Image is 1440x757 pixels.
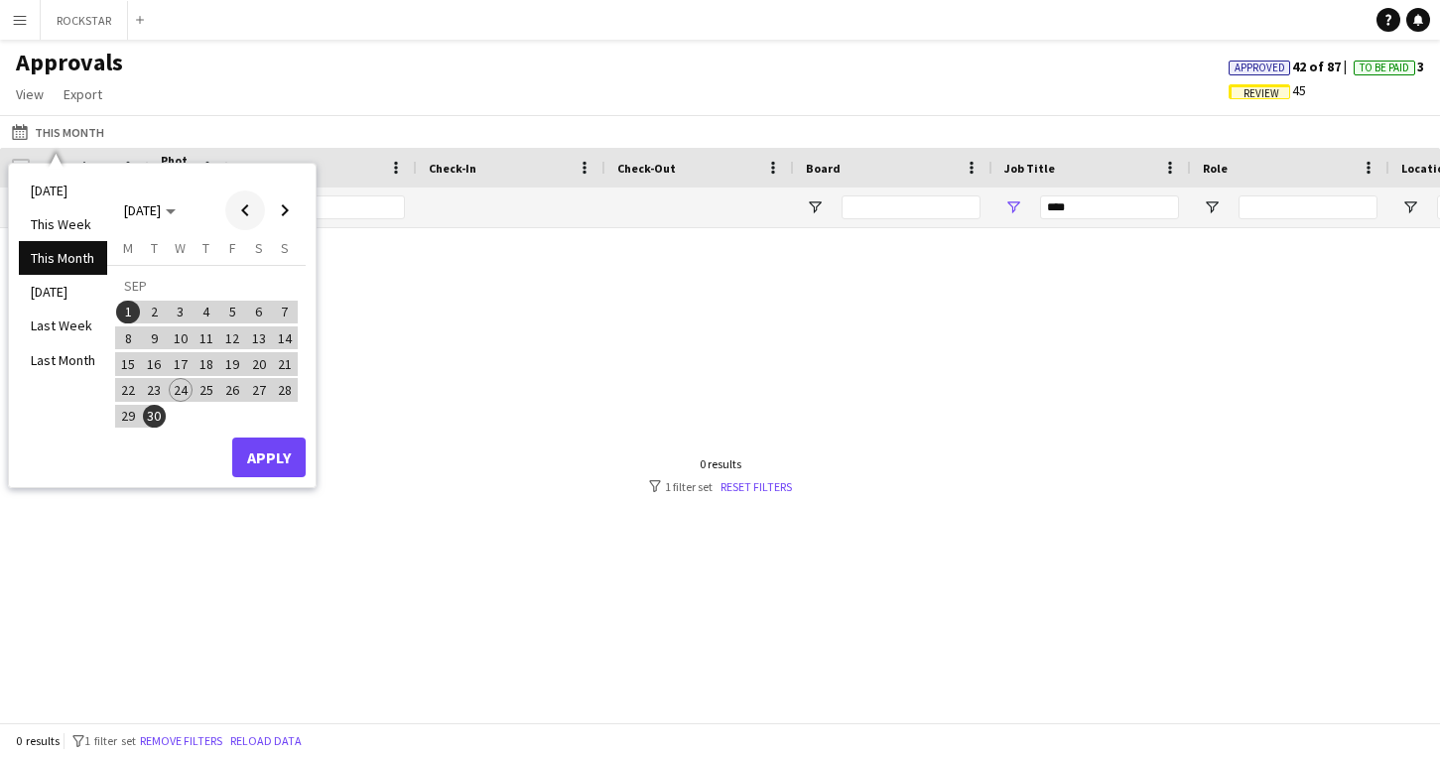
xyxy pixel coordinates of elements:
button: This Month [8,120,108,144]
input: Job Title Filter Input [1040,195,1179,219]
li: This Month [19,241,107,275]
span: 8 [116,326,140,350]
span: S [281,239,289,257]
span: Name [240,161,272,176]
button: 16-09-2025 [141,351,167,377]
input: Name Filter Input [276,195,405,219]
span: 19 [220,352,244,376]
button: Reload data [226,730,306,752]
span: 20 [247,352,271,376]
span: 22 [116,378,140,402]
button: 22-09-2025 [115,377,141,403]
a: Reset filters [720,479,792,494]
input: Role Filter Input [1239,195,1377,219]
button: 08-09-2025 [115,325,141,351]
button: 02-09-2025 [141,299,167,324]
button: Open Filter Menu [1203,198,1221,216]
button: 13-09-2025 [245,325,271,351]
button: 01-09-2025 [115,299,141,324]
span: 2 [143,301,167,324]
button: Choose month and year [116,192,184,228]
button: 04-09-2025 [194,299,219,324]
span: 21 [273,352,297,376]
span: 3 [1354,58,1424,75]
button: 26-09-2025 [219,377,245,403]
span: Export [64,85,102,103]
button: 07-09-2025 [272,299,298,324]
button: 27-09-2025 [245,377,271,403]
button: Open Filter Menu [1004,198,1022,216]
span: Board [806,161,841,176]
span: 25 [195,378,218,402]
button: 28-09-2025 [272,377,298,403]
div: 1 filter set [649,479,792,494]
button: Open Filter Menu [1401,198,1419,216]
span: 42 of 87 [1229,58,1354,75]
button: 05-09-2025 [219,299,245,324]
span: 10 [169,326,193,350]
button: 23-09-2025 [141,377,167,403]
span: 15 [116,352,140,376]
button: 03-09-2025 [168,299,194,324]
span: Review [1244,87,1279,100]
span: Role [1203,161,1228,176]
span: 28 [273,378,297,402]
span: 9 [143,326,167,350]
span: 24 [169,378,193,402]
li: [DATE] [19,174,107,207]
span: 16 [143,352,167,376]
span: 7 [273,301,297,324]
span: 29 [116,405,140,429]
button: 18-09-2025 [194,351,219,377]
span: Job Title [1004,161,1055,176]
span: F [229,239,236,257]
li: This Week [19,207,107,241]
button: 24-09-2025 [168,377,194,403]
span: Approved [1235,62,1285,74]
button: 25-09-2025 [194,377,219,403]
span: W [175,239,186,257]
span: 14 [273,326,297,350]
button: 09-09-2025 [141,325,167,351]
span: Photo [161,153,193,183]
button: 15-09-2025 [115,351,141,377]
span: View [16,85,44,103]
div: 0 results [649,456,792,471]
span: Check-In [429,161,476,176]
button: 17-09-2025 [168,351,194,377]
button: 06-09-2025 [245,299,271,324]
span: 3 [169,301,193,324]
span: 18 [195,352,218,376]
button: Open Filter Menu [806,198,824,216]
input: Column with Header Selection [12,159,30,177]
span: 1 filter set [84,733,136,748]
span: 23 [143,378,167,402]
span: T [202,239,209,257]
button: ROCKSTAR [41,1,128,40]
button: 20-09-2025 [245,351,271,377]
span: 11 [195,326,218,350]
span: [DATE] [124,201,161,219]
button: Apply [232,438,306,477]
button: Previous month [225,190,265,230]
li: Last Month [19,343,107,377]
span: To Be Paid [1360,62,1409,74]
li: Last Week [19,309,107,342]
input: Board Filter Input [842,195,981,219]
a: Export [56,81,110,107]
button: Next month [265,190,305,230]
button: 12-09-2025 [219,325,245,351]
span: 4 [195,301,218,324]
td: SEP [115,273,298,299]
span: 1 [116,301,140,324]
span: 12 [220,326,244,350]
span: 26 [220,378,244,402]
button: 10-09-2025 [168,325,194,351]
span: 45 [1229,81,1306,99]
button: 30-09-2025 [141,403,167,429]
span: Date [42,161,69,176]
span: 13 [247,326,271,350]
button: 29-09-2025 [115,403,141,429]
a: View [8,81,52,107]
span: 6 [247,301,271,324]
